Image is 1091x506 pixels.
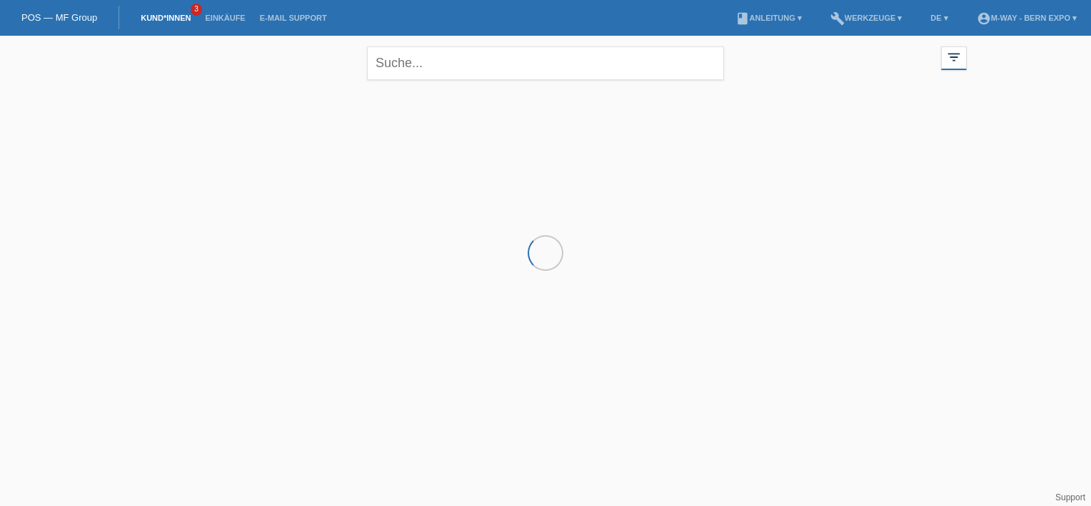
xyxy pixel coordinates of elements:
[735,11,750,26] i: book
[970,14,1084,22] a: account_circlem-way - Bern Expo ▾
[823,14,910,22] a: buildWerkzeuge ▾
[21,12,97,23] a: POS — MF Group
[367,46,724,80] input: Suche...
[1055,492,1085,502] a: Support
[977,11,991,26] i: account_circle
[134,14,198,22] a: Kund*innen
[198,14,252,22] a: Einkäufe
[923,14,955,22] a: DE ▾
[728,14,809,22] a: bookAnleitung ▾
[946,49,962,65] i: filter_list
[830,11,845,26] i: build
[191,4,202,16] span: 3
[253,14,334,22] a: E-Mail Support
